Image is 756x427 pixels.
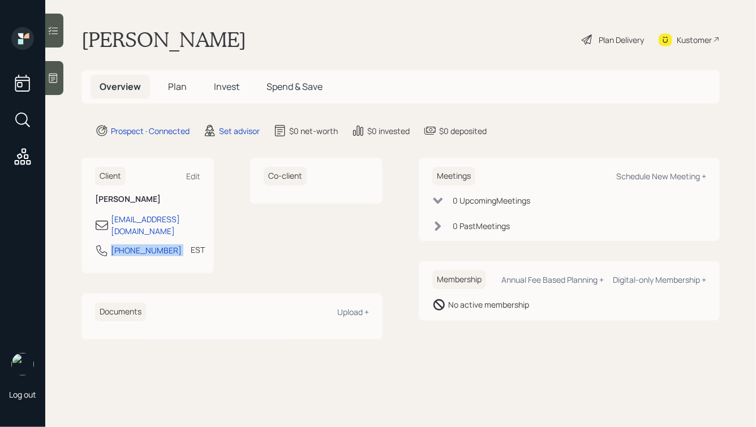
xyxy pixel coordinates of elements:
h6: Membership [432,270,486,289]
div: Annual Fee Based Planning + [501,274,604,285]
h6: Meetings [432,167,475,186]
div: No active membership [448,299,529,310]
div: [EMAIL_ADDRESS][DOMAIN_NAME] [111,213,200,237]
div: EST [191,244,205,256]
img: hunter_neumayer.jpg [11,353,34,376]
div: Kustomer [677,34,712,46]
div: [PHONE_NUMBER] [111,244,182,256]
span: Plan [168,80,187,93]
div: Edit [186,171,200,182]
span: Spend & Save [267,80,323,93]
div: $0 invested [367,125,410,137]
div: 0 Upcoming Meeting s [453,195,530,206]
div: Log out [9,389,36,400]
h1: [PERSON_NAME] [81,27,246,52]
h6: Documents [95,303,146,321]
div: Set advisor [219,125,260,137]
h6: Client [95,167,126,186]
div: $0 deposited [439,125,487,137]
span: Overview [100,80,141,93]
div: $0 net-worth [289,125,338,137]
div: Digital-only Membership + [613,274,706,285]
div: Plan Delivery [599,34,644,46]
div: Upload + [337,307,369,317]
h6: [PERSON_NAME] [95,195,200,204]
h6: Co-client [264,167,307,186]
div: Prospect · Connected [111,125,190,137]
div: 0 Past Meeting s [453,220,510,232]
span: Invest [214,80,239,93]
div: Schedule New Meeting + [616,171,706,182]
